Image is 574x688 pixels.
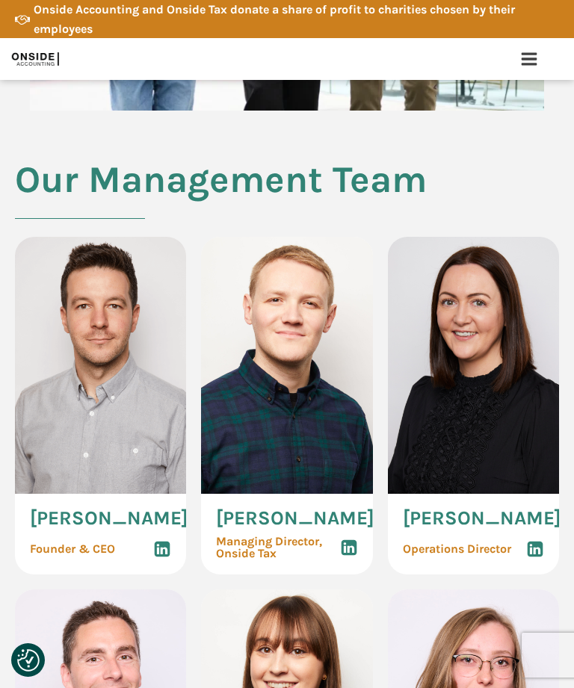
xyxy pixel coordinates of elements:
[17,649,40,672] img: Revisit consent button
[17,649,40,672] button: Consent Preferences
[30,543,115,555] span: Founder & CEO
[403,543,511,555] span: Operations Director
[12,48,59,70] img: Onside Accounting
[403,509,561,528] span: [PERSON_NAME]
[216,536,322,560] span: Managing Director, Onside Tax
[15,159,427,237] h2: Our Management Team
[30,509,188,528] span: [PERSON_NAME]
[216,509,374,528] span: [PERSON_NAME]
